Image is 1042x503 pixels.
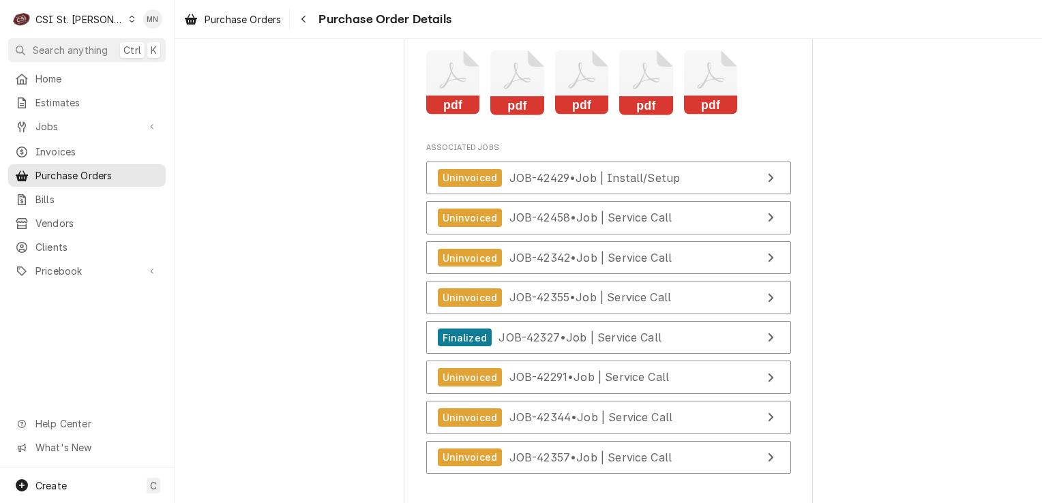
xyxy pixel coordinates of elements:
[8,260,166,282] a: Go to Pricebook
[509,170,681,184] span: JOB-42429 • Job | Install/Setup
[438,329,492,347] div: Finalized
[509,370,670,384] span: JOB-42291 • Job | Service Call
[426,201,791,234] a: View Job
[143,10,162,29] div: Melissa Nehls's Avatar
[426,27,791,125] div: Attachments
[426,162,791,195] a: View Job
[35,264,138,278] span: Pricebook
[8,67,166,90] a: Home
[293,8,314,30] button: Navigate back
[151,43,157,57] span: K
[35,144,159,159] span: Invoices
[684,50,738,115] button: pdf
[35,240,159,254] span: Clients
[438,368,503,386] div: Uninvoiced
[35,192,159,207] span: Bills
[509,410,673,424] span: JOB-42344 • Job | Service Call
[426,281,791,314] a: View Job
[438,448,503,467] div: Uninvoiced
[426,321,791,354] a: View Job
[33,43,108,57] span: Search anything
[8,188,166,211] a: Bills
[35,480,67,491] span: Create
[12,10,31,29] div: C
[426,361,791,394] a: View Job
[426,142,791,153] span: Associated Jobs
[490,50,544,115] button: pdf
[498,331,661,344] span: JOB-42327 • Job | Service Call
[509,211,672,224] span: JOB-42458 • Job | Service Call
[438,288,503,307] div: Uninvoiced
[35,440,158,455] span: What's New
[438,169,503,187] div: Uninvoiced
[426,241,791,275] a: View Job
[426,401,791,434] a: View Job
[143,10,162,29] div: MN
[123,43,141,57] span: Ctrl
[8,91,166,114] a: Estimates
[35,95,159,110] span: Estimates
[438,209,503,227] div: Uninvoiced
[35,168,159,183] span: Purchase Orders
[8,164,166,187] a: Purchase Orders
[314,10,451,29] span: Purchase Order Details
[509,251,672,264] span: JOB-42342 • Job | Service Call
[509,290,672,304] span: JOB-42355 • Job | Service Call
[438,408,503,427] div: Uninvoiced
[35,12,124,27] div: CSI St. [PERSON_NAME]
[8,38,166,62] button: Search anythingCtrlK
[8,236,166,258] a: Clients
[12,10,31,29] div: CSI St. Louis's Avatar
[8,140,166,163] a: Invoices
[8,115,166,138] a: Go to Jobs
[205,12,281,27] span: Purchase Orders
[8,412,166,435] a: Go to Help Center
[555,50,609,115] button: pdf
[426,142,791,481] div: Associated Jobs
[150,478,157,493] span: C
[426,50,480,115] button: pdf
[35,72,159,86] span: Home
[426,40,791,126] span: Attachments
[426,441,791,474] a: View Job
[438,249,503,267] div: Uninvoiced
[35,416,158,431] span: Help Center
[35,119,138,134] span: Jobs
[8,212,166,234] a: Vendors
[509,450,672,463] span: JOB-42357 • Job | Service Call
[619,50,673,115] button: pdf
[35,216,159,230] span: Vendors
[8,436,166,459] a: Go to What's New
[179,8,286,31] a: Purchase Orders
